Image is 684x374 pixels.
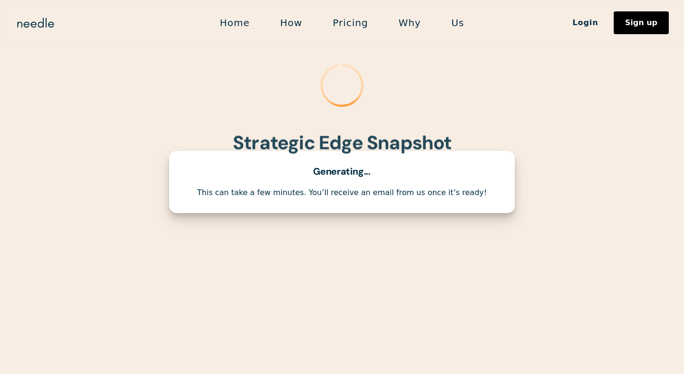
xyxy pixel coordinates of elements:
[436,13,479,33] a: Us
[313,166,371,177] div: Generating...
[614,11,669,34] a: Sign up
[625,19,657,27] div: Sign up
[383,13,436,33] a: Why
[557,15,614,31] a: Login
[265,13,318,33] a: How
[180,188,503,198] div: This can take a few minutes. You’ll receive an email from us once it’s ready!
[317,13,383,33] a: Pricing
[233,130,452,155] strong: Strategic Edge Snapshot
[205,13,265,33] a: Home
